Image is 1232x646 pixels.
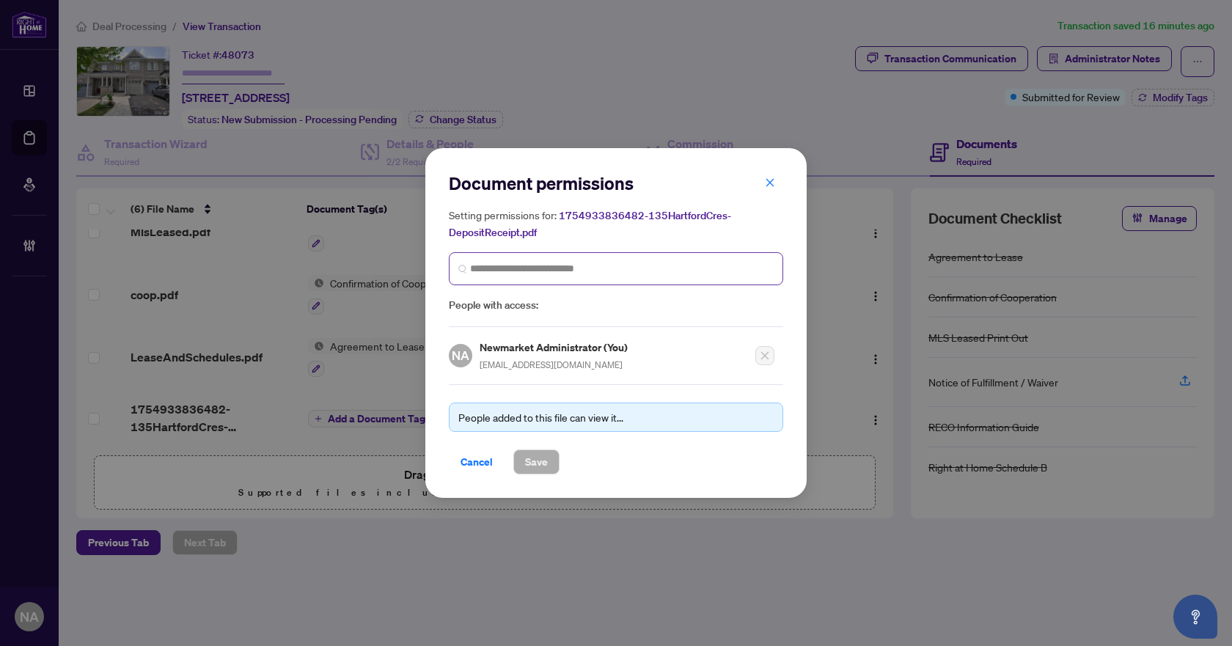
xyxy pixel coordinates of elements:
[449,297,783,314] span: People with access:
[449,209,731,239] span: 1754933836482-135HartfordCres-DepositReceipt.pdf
[765,177,775,188] span: close
[480,359,623,370] span: [EMAIL_ADDRESS][DOMAIN_NAME]
[458,409,774,425] div: People added to this file can view it...
[513,449,560,474] button: Save
[449,172,783,195] h2: Document permissions
[480,339,630,356] h5: Newmarket Administrator (You)
[449,449,505,474] button: Cancel
[452,346,469,365] span: NA
[458,265,467,274] img: search_icon
[461,450,493,474] span: Cancel
[449,207,783,241] h5: Setting permissions for:
[1173,595,1217,639] button: Open asap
